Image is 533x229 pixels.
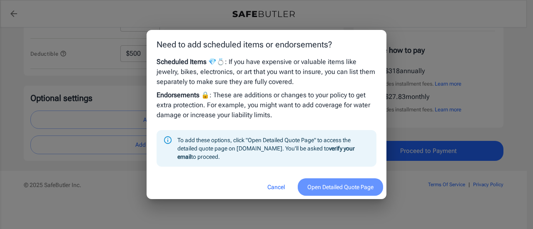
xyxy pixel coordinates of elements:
strong: Scheduled Items 💎💍 [157,58,225,66]
p: : If you have expensive or valuable items like jewelry, bikes, electronics, or art that you want ... [157,57,376,87]
div: To add these options, click "Open Detailed Quote Page" to access the detailed quote page on [DOMA... [177,133,370,164]
button: Open Detailed Quote Page [298,178,383,196]
strong: verify your email [177,145,355,160]
p: Need to add scheduled items or endorsements? [157,38,376,51]
button: Cancel [258,178,294,196]
p: : These are additions or changes to your policy to get extra protection. For example, you might w... [157,90,376,120]
strong: Endorsements 🔒 [157,91,209,99]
